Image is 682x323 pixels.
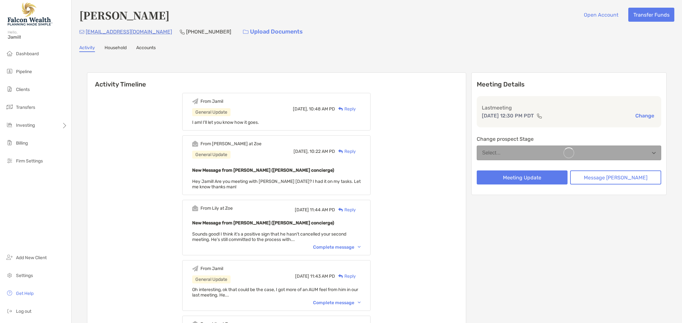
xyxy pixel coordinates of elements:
[482,112,534,120] p: [DATE] 12:30 PM PDT
[628,8,674,22] button: Transfer Funds
[310,207,335,213] span: 11:44 AM PD
[6,121,13,129] img: investing icon
[16,69,32,74] span: Pipeline
[16,309,31,314] span: Log out
[6,85,13,93] img: clients icon
[180,29,185,34] img: Phone Icon
[239,25,307,39] a: Upload Documents
[192,108,231,116] div: General Update
[192,220,334,226] b: New Message from [PERSON_NAME] ([PERSON_NAME] concierge)
[358,246,361,248] img: Chevron icon
[310,274,335,279] span: 11:43 AM PD
[243,30,248,34] img: button icon
[136,45,156,52] a: Accounts
[295,207,309,213] span: [DATE]
[313,300,361,305] div: Complete message
[6,307,13,315] img: logout icon
[477,135,661,143] p: Change prospect Stage
[86,28,172,36] p: [EMAIL_ADDRESS][DOMAIN_NAME]
[8,34,67,40] span: Jamil!
[16,123,35,128] span: Investing
[633,112,656,119] button: Change
[335,106,356,112] div: Reply
[335,207,356,213] div: Reply
[200,141,262,146] div: From [PERSON_NAME] at Zoe
[192,98,198,104] img: Event icon
[6,67,13,75] img: pipeline icon
[295,274,309,279] span: [DATE]
[192,266,198,272] img: Event icon
[200,99,223,104] div: From Jamil
[192,231,346,242] span: Sounds good! I think it's a positive sign that he hasn't cancelled your second meeting. He's stil...
[192,287,358,298] span: Oh interesting, ok that could be the case, I got more of an AUM feel from him in our last meeting...
[294,149,309,154] span: [DATE],
[79,30,84,34] img: Email Icon
[477,170,568,184] button: Meeting Update
[358,302,361,304] img: Chevron icon
[477,80,661,88] p: Meeting Details
[338,107,343,111] img: Reply icon
[6,139,13,146] img: billing icon
[482,104,656,112] p: Last meeting
[16,273,33,278] span: Settings
[6,103,13,111] img: transfers icon
[16,140,28,146] span: Billing
[192,168,334,173] b: New Message from [PERSON_NAME] ([PERSON_NAME] concierge)
[192,275,231,283] div: General Update
[335,148,356,155] div: Reply
[293,106,308,112] span: [DATE],
[6,253,13,261] img: add_new_client icon
[200,266,223,271] div: From Jamil
[8,3,52,26] img: Falcon Wealth Planning Logo
[6,289,13,297] img: get-help icon
[310,149,335,154] span: 10:22 AM PD
[16,255,47,260] span: Add New Client
[192,141,198,147] img: Event icon
[16,291,34,296] span: Get Help
[79,8,169,22] h4: [PERSON_NAME]
[6,271,13,279] img: settings icon
[87,73,466,88] h6: Activity Timeline
[192,120,259,125] span: I am! I'll let you know how it goes.
[105,45,127,52] a: Household
[313,244,361,250] div: Complete message
[192,205,198,211] img: Event icon
[6,49,13,57] img: dashboard icon
[309,106,335,112] span: 10:48 AM PD
[338,208,343,212] img: Reply icon
[200,206,233,211] div: From Lily at Zoe
[16,105,35,110] span: Transfers
[79,45,95,52] a: Activity
[16,158,43,164] span: Firm Settings
[186,28,231,36] p: [PHONE_NUMBER]
[192,179,361,190] span: Hey Jamil! Are you meeting with [PERSON_NAME] [DATE]? I had it on my tasks. Let me know thanks man!
[16,51,39,56] span: Dashboard
[579,8,623,22] button: Open Account
[192,151,231,159] div: General Update
[16,87,30,92] span: Clients
[338,149,343,154] img: Reply icon
[338,274,343,278] img: Reply icon
[335,273,356,280] div: Reply
[570,170,661,184] button: Message [PERSON_NAME]
[537,113,542,118] img: communication type
[6,157,13,164] img: firm-settings icon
